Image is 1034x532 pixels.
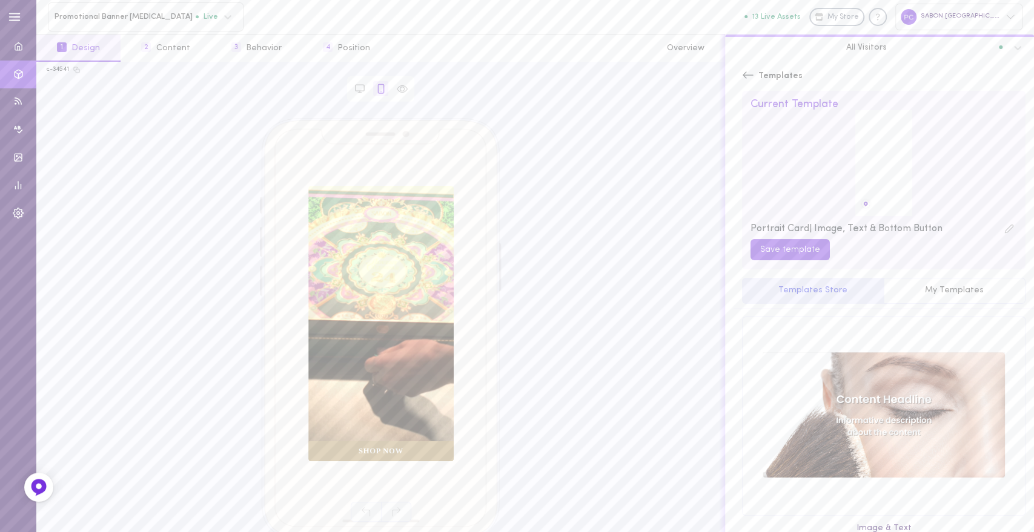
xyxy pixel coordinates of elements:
div: SABON [GEOGRAPHIC_DATA] [895,4,1022,30]
span: Templates [758,70,803,82]
button: 4Position [302,34,391,62]
button: My Templates [884,278,1026,304]
span: Undo [351,502,381,522]
a: 13 Live Assets [744,13,809,21]
img: Feedback Button [30,478,48,496]
span: 3 [231,42,241,52]
div: Portrait Card| Image, Text & Bottom Button [751,224,1001,234]
img: Placeholder [751,110,1017,216]
span: 2 [141,42,151,52]
span: All Visitors [846,42,887,53]
span: My Store [827,12,859,23]
div: c-34541 [47,65,69,74]
span: 1 [57,42,67,52]
a: My Store [809,8,864,26]
button: Save template [751,239,830,260]
button: Templates Store [742,278,884,304]
span: Redo [381,502,411,522]
button: 1Design [36,34,121,62]
span: Live [196,13,218,21]
div: Current Template [751,99,1017,110]
button: 2Content [121,34,210,62]
span: Promotional Banner [MEDICAL_DATA] [55,12,196,21]
button: Overview [646,34,725,62]
img: Image & Text [755,343,1012,487]
span: 4 [323,42,333,52]
button: 13 Live Assets [744,13,801,21]
button: 3Behavior [211,34,302,62]
div: Knowledge center [869,8,887,26]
